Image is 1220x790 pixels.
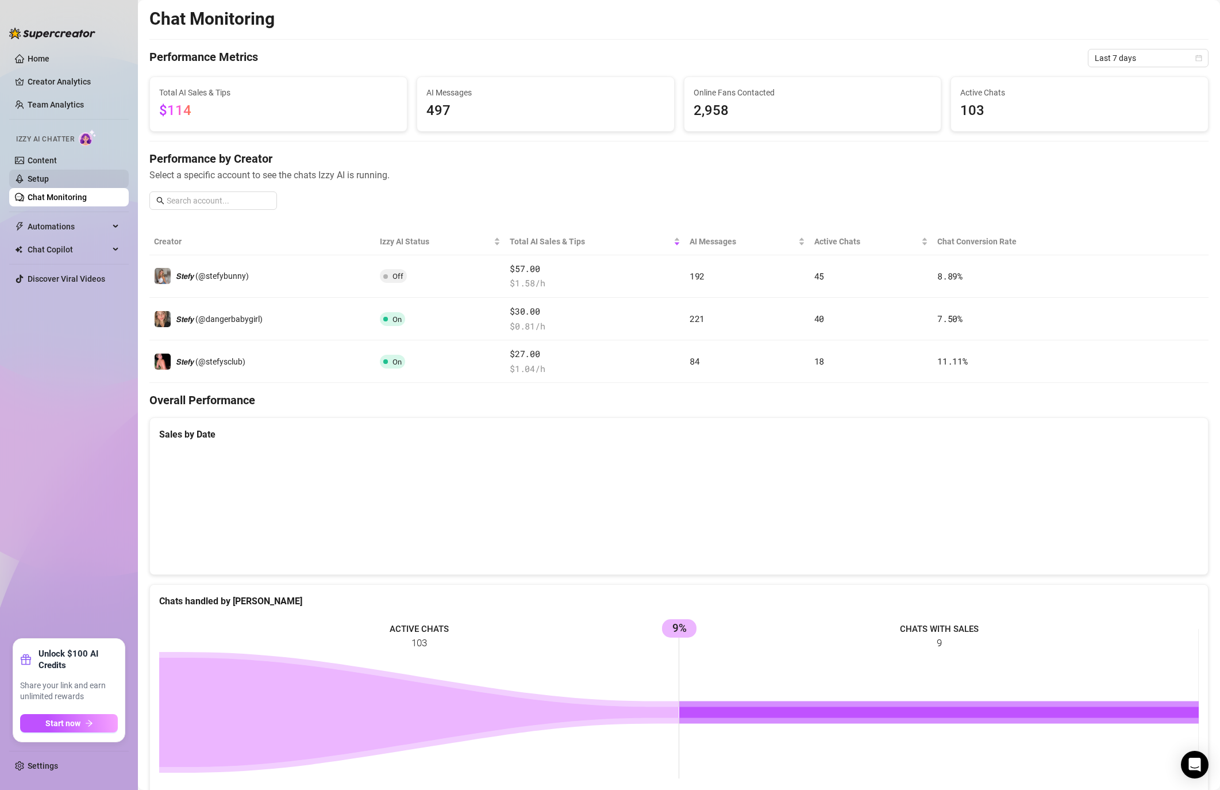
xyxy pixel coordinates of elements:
[176,315,263,324] span: 𝙎𝙩𝙚𝙛𝙮 (@dangerbabygirl)
[814,235,919,248] span: Active Chats
[510,362,680,376] span: $ 1.04 /h
[159,427,1199,442] div: Sales by Date
[20,680,118,703] span: Share your link and earn unlimited rewards
[380,235,491,248] span: Izzy AI Status
[1095,49,1202,67] span: Last 7 days
[159,102,191,118] span: $114
[45,719,80,728] span: Start now
[694,86,932,99] span: Online Fans Contacted
[155,268,171,284] img: 𝙎𝙩𝙚𝙛𝙮 (@stefybunny)
[20,654,32,665] span: gift
[685,228,810,255] th: AI Messages
[159,594,1199,608] div: Chats handled by [PERSON_NAME]
[28,100,84,109] a: Team Analytics
[510,262,680,276] span: $57.00
[155,354,171,370] img: 𝙎𝙩𝙚𝙛𝙮 (@stefysclub)
[28,54,49,63] a: Home
[510,277,680,290] span: $ 1.58 /h
[167,194,270,207] input: Search account...
[510,347,680,361] span: $27.00
[28,761,58,770] a: Settings
[28,174,49,183] a: Setup
[937,355,967,367] span: 11.11 %
[9,28,95,39] img: logo-BBDzfeDw.svg
[510,320,680,333] span: $ 0.81 /h
[392,358,402,366] span: On
[28,217,109,236] span: Automations
[28,193,87,202] a: Chat Monitoring
[960,100,1199,122] span: 103
[814,355,824,367] span: 18
[28,156,57,165] a: Content
[156,197,164,205] span: search
[28,72,120,91] a: Creator Analytics
[20,714,118,733] button: Start nowarrow-right
[814,270,824,282] span: 45
[690,313,705,324] span: 221
[15,246,22,254] img: Chat Copilot
[155,311,171,327] img: 𝙎𝙩𝙚𝙛𝙮 (@dangerbabygirl)
[149,151,1209,167] h4: Performance by Creator
[937,270,963,282] span: 8.89 %
[690,235,796,248] span: AI Messages
[28,274,105,283] a: Discover Viral Videos
[85,719,93,727] span: arrow-right
[505,228,685,255] th: Total AI Sales & Tips
[690,355,699,367] span: 84
[149,228,375,255] th: Creator
[510,235,671,248] span: Total AI Sales & Tips
[510,305,680,319] span: $30.00
[426,86,665,99] span: AI Messages
[149,49,258,67] h4: Performance Metrics
[39,648,118,671] strong: Unlock $100 AI Credits
[375,228,505,255] th: Izzy AI Status
[16,134,74,145] span: Izzy AI Chatter
[392,272,403,281] span: Off
[176,357,245,366] span: 𝙎𝙩𝙚𝙛𝙮 (@stefysclub)
[15,222,24,231] span: thunderbolt
[392,315,402,324] span: On
[149,392,1209,408] h4: Overall Performance
[176,271,249,281] span: 𝙎𝙩𝙚𝙛𝙮 (@stefybunny)
[28,240,109,259] span: Chat Copilot
[426,100,665,122] span: 497
[960,86,1199,99] span: Active Chats
[694,100,932,122] span: 2,958
[159,86,398,99] span: Total AI Sales & Tips
[933,228,1102,255] th: Chat Conversion Rate
[149,8,275,30] h2: Chat Monitoring
[690,270,705,282] span: 192
[149,168,1209,182] span: Select a specific account to see the chats Izzy AI is running.
[810,228,933,255] th: Active Chats
[79,129,97,146] img: AI Chatter
[814,313,824,324] span: 40
[1195,55,1202,62] span: calendar
[937,313,963,324] span: 7.50 %
[1181,751,1209,779] div: Open Intercom Messenger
